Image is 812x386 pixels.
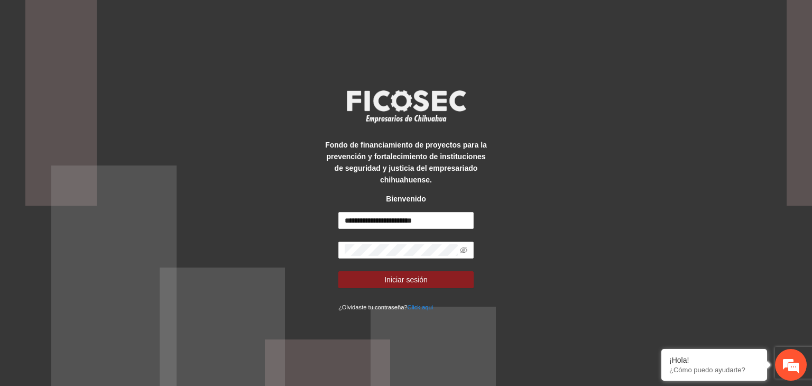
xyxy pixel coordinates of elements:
div: ¡Hola! [669,356,759,364]
button: Iniciar sesión [338,271,474,288]
small: ¿Olvidaste tu contraseña? [338,304,433,310]
strong: Bienvenido [386,195,426,203]
img: logo [340,87,472,126]
span: Iniciar sesión [384,274,428,286]
p: ¿Cómo puedo ayudarte? [669,366,759,374]
strong: Fondo de financiamiento de proyectos para la prevención y fortalecimiento de instituciones de seg... [325,141,487,184]
a: Click aqui [408,304,433,310]
span: eye-invisible [460,246,467,254]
